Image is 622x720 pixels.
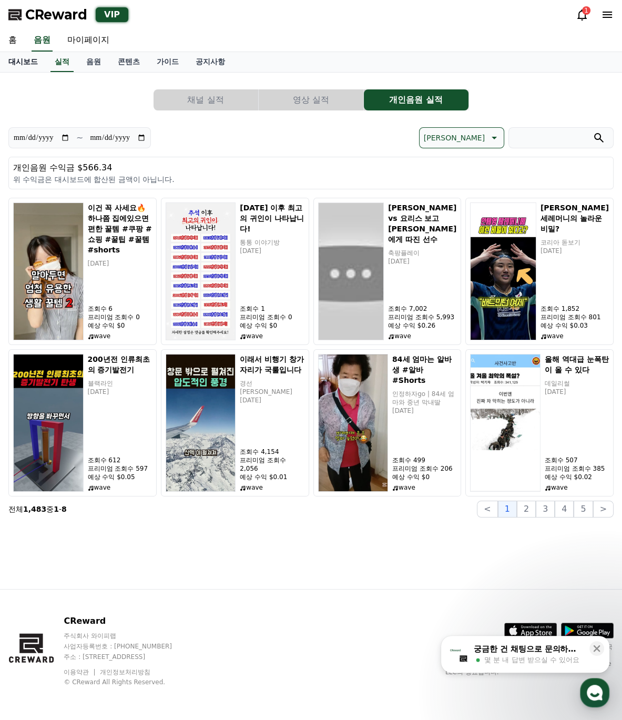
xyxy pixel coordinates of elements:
[498,501,517,518] button: 1
[541,321,609,330] p: 예상 수익 $0.03
[76,131,83,144] p: ~
[100,668,150,676] a: 개인정보처리방침
[545,483,609,492] p: wave
[240,238,304,247] p: 통통 이야기방
[8,198,157,345] a: 이건 꼭 사세요🔥 하나쯤 집에있으면 편한 꿀템 #쿠팡 #쇼핑 #꿀팁 #꿀템 #shorts 이건 꼭 사세요🔥 하나쯤 집에있으면 편한 꿀템 #쿠팡 #쇼핑 #꿀팁 #꿀템 #shor...
[318,354,389,492] img: 84세 엄마는 알바생 #알바 #Shorts
[88,464,152,473] p: 프리미엄 조회수 597
[88,456,152,464] p: 조회수 612
[388,313,456,321] p: 프리미엄 조회수 5,993
[388,257,456,266] p: [DATE]
[541,332,609,340] p: wave
[240,396,304,404] p: [DATE]
[392,354,456,386] h5: 84세 엄마는 알바생 #알바 #Shorts
[536,501,555,518] button: 3
[154,89,258,110] button: 채널 실적
[388,305,456,313] p: 조회수 7,002
[470,354,541,492] img: 올해 역대급 눈폭탄이 올 수 있다
[8,504,67,514] p: 전체 중 -
[240,321,304,330] p: 예상 수익 $0
[541,202,609,234] h5: [PERSON_NAME] 세레머니의 놀라운 비밀?
[13,174,609,185] p: 위 수익금은 대시보드에 합산된 금액이 아닙니다.
[392,390,456,407] p: 인정하자go | 84세 엄마와 중년 막내딸
[545,379,609,388] p: 데일리썰
[392,464,456,473] p: 프리미엄 조회수 206
[88,379,152,388] p: 블랙라인
[240,202,304,234] h5: [DATE] 이후 최고의 귀인이 나타납니다!
[59,29,118,52] a: 마이페이지
[88,332,152,340] p: wave
[88,313,152,321] p: 프리미엄 조회수 0
[545,464,609,473] p: 프리미엄 조회수 385
[50,52,74,72] a: 실적
[477,501,497,518] button: <
[424,130,485,145] p: [PERSON_NAME]
[23,505,46,513] strong: 1,483
[392,473,456,481] p: 예상 수익 $0
[88,321,152,330] p: 예상 수익 $0
[392,407,456,415] p: [DATE]
[313,349,462,496] a: 84세 엄마는 알바생 #알바 #Shorts 84세 엄마는 알바생 #알바 #Shorts 인정하자go | 84세 엄마와 중년 막내딸 [DATE] 조회수 499 프리미엄 조회수 2...
[555,501,574,518] button: 4
[465,349,614,496] a: 올해 역대급 눈폭탄이 올 수 있다 올해 역대급 눈폭탄이 올 수 있다 데일리썰 [DATE] 조회수 507 프리미엄 조회수 385 예상 수익 $0.02 wave
[313,198,462,345] a: 손흥민 vs 요리스 보고 요리스에게 따진 선수 [PERSON_NAME] vs 요리스 보고 [PERSON_NAME]에게 따진 선수 축팡플레이 [DATE] 조회수 7,002 프리...
[13,202,84,340] img: 이건 꼭 사세요🔥 하나쯤 집에있으면 편한 꿀템 #쿠팡 #쇼핑 #꿀팁 #꿀템 #shorts
[64,668,97,676] a: 이용약관
[240,313,304,321] p: 프리미엄 조회수 0
[240,483,304,492] p: wave
[88,354,152,375] h5: 200년전 인류최초의 증기발전기
[136,333,202,360] a: 설정
[187,52,233,72] a: 공지사항
[88,388,152,396] p: [DATE]
[33,349,39,358] span: 홈
[161,198,309,345] a: 추석 이후 최고의 귀인이 나타납니다! [DATE] 이후 최고의 귀인이 나타납니다! 통통 이야기방 [DATE] 조회수 1 프리미엄 조회수 0 예상 수익 $0 wave
[88,305,152,313] p: 조회수 6
[240,473,304,481] p: 예상 수익 $0.01
[25,6,87,23] span: CReward
[240,247,304,255] p: [DATE]
[88,483,152,492] p: wave
[64,653,192,661] p: 주소 : [STREET_ADDRESS]
[582,6,590,15] div: 1
[109,52,148,72] a: 콘텐츠
[465,198,614,345] a: 안세영 세레머니의 놀라운 비밀? [PERSON_NAME] 세레머니의 놀라운 비밀? 코리아 돋보기 [DATE] 조회수 1,852 프리미엄 조회수 801 예상 수익 $0.03 wave
[545,473,609,481] p: 예상 수익 $0.02
[62,505,67,513] strong: 8
[545,354,609,375] h5: 올해 역대급 눈폭탄이 올 수 있다
[545,456,609,464] p: 조회수 507
[574,501,593,518] button: 5
[388,202,456,245] h5: [PERSON_NAME] vs 요리스 보고 [PERSON_NAME]에게 따진 선수
[240,354,304,375] h5: 이래서 비행기 창가자리가 국룰입니다
[32,29,53,52] a: 음원
[13,354,84,492] img: 200년전 인류최초의 증기발전기
[64,678,192,686] p: © CReward All Rights Reserved.
[88,473,152,481] p: 예상 수익 $0.05
[318,202,384,340] img: 손흥민 vs 요리스 보고 요리스에게 따진 선수
[64,615,192,627] p: CReward
[240,448,304,456] p: 조회수 4,154
[240,379,304,396] p: 경선 [PERSON_NAME]
[364,89,468,110] button: 개인음원 실적
[88,259,152,268] p: [DATE]
[96,7,128,22] div: VIP
[69,333,136,360] a: 대화
[541,305,609,313] p: 조회수 1,852
[161,349,309,496] a: 이래서 비행기 창가자리가 국룰입니다 이래서 비행기 창가자리가 국룰입니다 경선 [PERSON_NAME] [DATE] 조회수 4,154 프리미엄 조회수 2,056 예상 수익 $0...
[419,127,504,148] button: [PERSON_NAME]
[8,6,87,23] a: CReward
[240,332,304,340] p: wave
[470,202,536,340] img: 안세영 세레머니의 놀라운 비밀?
[541,247,609,255] p: [DATE]
[576,8,588,21] a: 1
[517,501,536,518] button: 2
[64,642,192,651] p: 사업자등록번호 : [PHONE_NUMBER]
[259,89,363,110] button: 영상 실적
[259,89,364,110] a: 영상 실적
[541,238,609,247] p: 코리아 돋보기
[392,456,456,464] p: 조회수 499
[166,202,236,340] img: 추석 이후 최고의 귀인이 나타납니다!
[3,333,69,360] a: 홈
[545,388,609,396] p: [DATE]
[240,305,304,313] p: 조회수 1
[64,632,192,640] p: 주식회사 와이피랩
